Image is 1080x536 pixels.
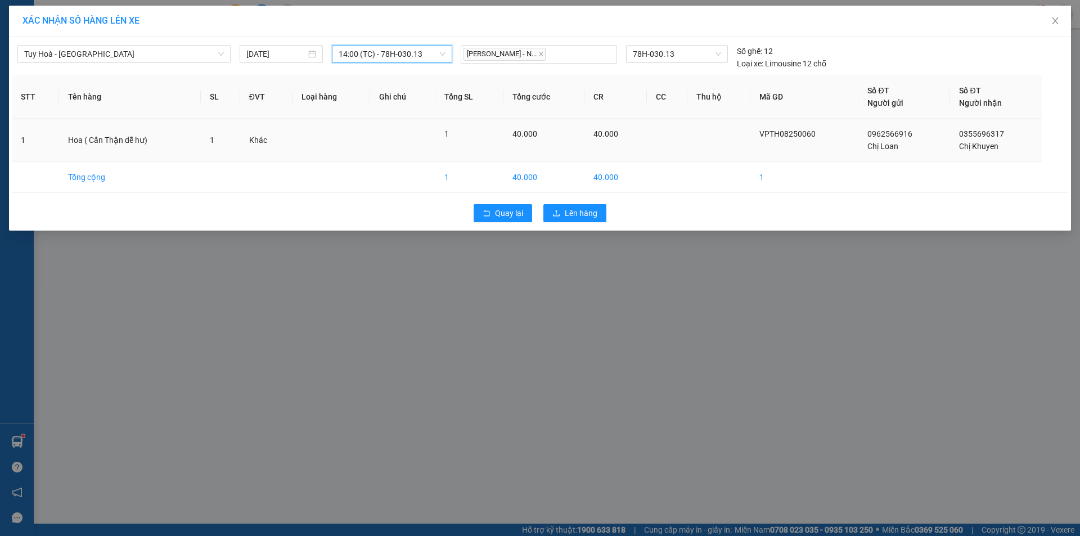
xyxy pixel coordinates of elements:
[593,129,618,138] span: 40.000
[867,86,889,95] span: Số ĐT
[959,142,998,151] span: Chị Khuyen
[24,46,224,62] span: Tuy Hoà - Nha Trang
[292,75,370,119] th: Loại hàng
[959,86,980,95] span: Số ĐT
[59,75,201,119] th: Tên hàng
[474,204,532,222] button: rollbackQuay lại
[584,75,647,119] th: CR
[759,129,816,138] span: VPTH08250060
[552,209,560,218] span: upload
[435,75,503,119] th: Tổng SL
[210,136,214,145] span: 1
[78,48,150,85] li: VP [GEOGRAPHIC_DATA]
[240,75,292,119] th: ĐVT
[737,45,773,57] div: 12
[737,57,763,70] span: Loại xe:
[959,129,1004,138] span: 0355696317
[867,98,903,107] span: Người gửi
[750,75,858,119] th: Mã GD
[444,129,449,138] span: 1
[543,204,606,222] button: uploadLên hàng
[201,75,240,119] th: SL
[22,15,139,26] span: XÁC NHẬN SỐ HÀNG LÊN XE
[538,51,544,57] span: close
[750,162,858,193] td: 1
[1039,6,1071,37] button: Close
[6,48,78,85] li: VP VP [GEOGRAPHIC_DATA]
[1051,16,1060,25] span: close
[435,162,503,193] td: 1
[370,75,435,119] th: Ghi chú
[737,57,826,70] div: Limousine 12 chỗ
[463,48,546,61] span: [PERSON_NAME] - N...
[6,6,163,27] li: BB Limousine
[512,129,537,138] span: 40.000
[867,142,898,151] span: Chị Loan
[633,46,721,62] span: 78H-030.13
[240,119,292,162] td: Khác
[339,46,445,62] span: 14:00 (TC) - 78H-030.13
[959,98,1002,107] span: Người nhận
[737,45,762,57] span: Số ghế:
[565,207,597,219] span: Lên hàng
[503,75,584,119] th: Tổng cước
[584,162,647,193] td: 40.000
[59,162,201,193] td: Tổng cộng
[687,75,750,119] th: Thu hộ
[59,119,201,162] td: Hoa ( Cẩn Thận dễ hư)
[867,129,912,138] span: 0962566916
[246,48,306,60] input: 11/08/2025
[12,75,59,119] th: STT
[503,162,584,193] td: 40.000
[495,207,523,219] span: Quay lại
[647,75,688,119] th: CC
[483,209,490,218] span: rollback
[12,119,59,162] td: 1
